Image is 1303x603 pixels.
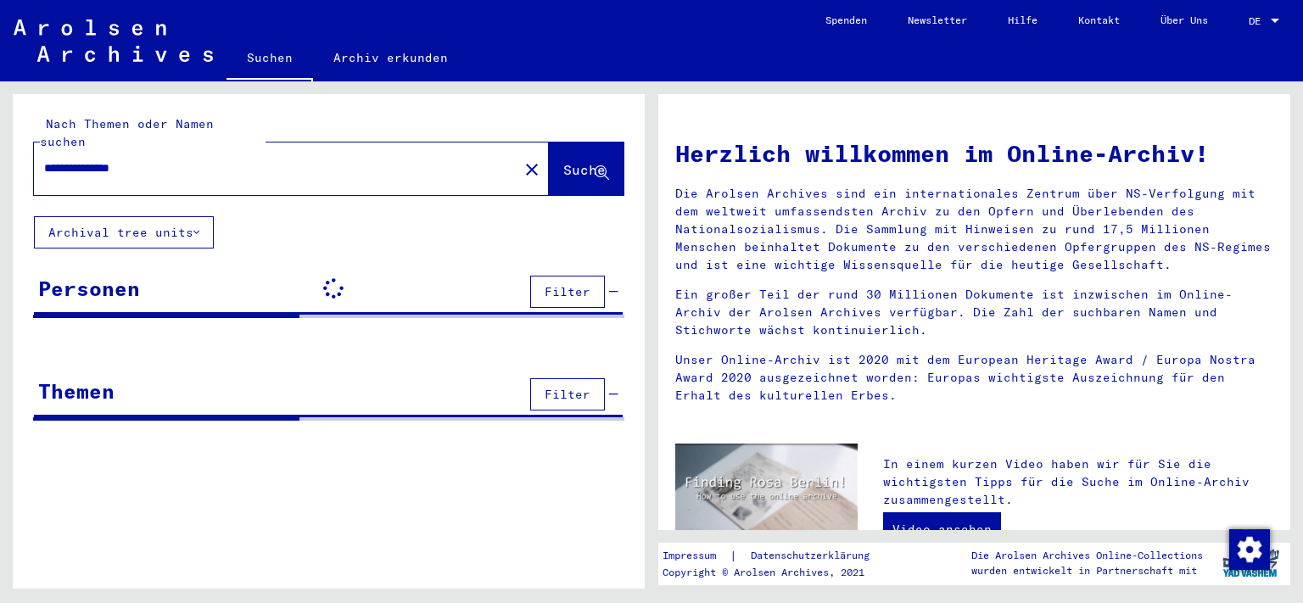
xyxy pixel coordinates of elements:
[663,565,890,580] p: Copyright © Arolsen Archives, 2021
[675,185,1273,274] p: Die Arolsen Archives sind ein internationales Zentrum über NS-Verfolgung mit dem weltweit umfasse...
[1219,542,1283,584] img: yv_logo.png
[737,547,890,565] a: Datenschutzerklärung
[563,161,606,178] span: Suche
[226,37,313,81] a: Suchen
[663,547,730,565] a: Impressum
[34,216,214,248] button: Archival tree units
[883,512,1001,546] a: Video ansehen
[38,273,140,304] div: Personen
[530,276,605,308] button: Filter
[1229,529,1270,570] img: Zustimmung ändern
[663,547,890,565] div: |
[545,284,590,299] span: Filter
[40,116,214,149] mat-label: Nach Themen oder Namen suchen
[515,152,549,186] button: Clear
[530,378,605,410] button: Filter
[883,455,1273,509] p: In einem kurzen Video haben wir für Sie die wichtigsten Tipps für die Suche im Online-Archiv zusa...
[14,20,213,62] img: Arolsen_neg.svg
[1249,15,1267,27] span: DE
[675,136,1273,171] h1: Herzlich willkommen im Online-Archiv!
[549,142,624,195] button: Suche
[522,159,542,180] mat-icon: close
[971,563,1203,578] p: wurden entwickelt in Partnerschaft mit
[313,37,468,78] a: Archiv erkunden
[675,351,1273,405] p: Unser Online-Archiv ist 2020 mit dem European Heritage Award / Europa Nostra Award 2020 ausgezeic...
[675,286,1273,339] p: Ein großer Teil der rund 30 Millionen Dokumente ist inzwischen im Online-Archiv der Arolsen Archi...
[38,376,115,406] div: Themen
[675,444,858,543] img: video.jpg
[971,548,1203,563] p: Die Arolsen Archives Online-Collections
[1228,528,1269,569] div: Zustimmung ändern
[545,387,590,402] span: Filter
